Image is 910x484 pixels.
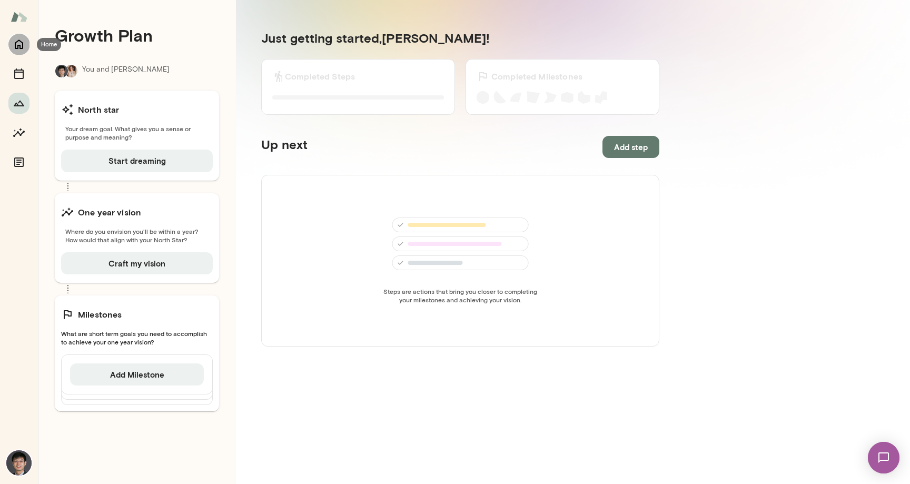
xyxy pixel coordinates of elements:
img: Alex Wang [6,450,32,476]
img: Mento [11,7,27,27]
h6: Completed Steps [285,70,355,83]
h5: Up next [261,136,308,158]
img: Alex Wang [55,65,68,77]
button: Add Milestone [70,363,204,386]
button: Growth Plan [8,93,29,114]
div: Add Milestone [61,354,213,394]
p: You and [PERSON_NAME] [82,64,170,78]
h6: Milestones [78,308,122,321]
button: Insights [8,122,29,143]
button: Start dreaming [61,150,213,172]
span: What are short term goals you need to accomplish to achieve your one year vision? [61,329,213,346]
button: Add step [602,136,659,158]
button: Home [8,34,29,55]
button: Documents [8,152,29,173]
h6: Completed Milestones [491,70,582,83]
h6: One year vision [78,206,141,219]
span: Steps are actions that bring you closer to completing your milestones and achieving your vision. [380,287,540,304]
div: Home [37,38,61,51]
img: Nancy Alsip [65,65,77,77]
span: Where do you envision you'll be within a year? How would that align with your North Star? [61,227,213,244]
h6: North star [78,103,120,116]
button: Craft my vision [61,252,213,274]
h4: Growth Plan [55,25,219,45]
span: Your dream goal. What gives you a sense or purpose and meaning? [61,124,213,141]
button: Sessions [8,63,29,84]
h5: Just getting started, [PERSON_NAME] ! [261,29,659,46]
